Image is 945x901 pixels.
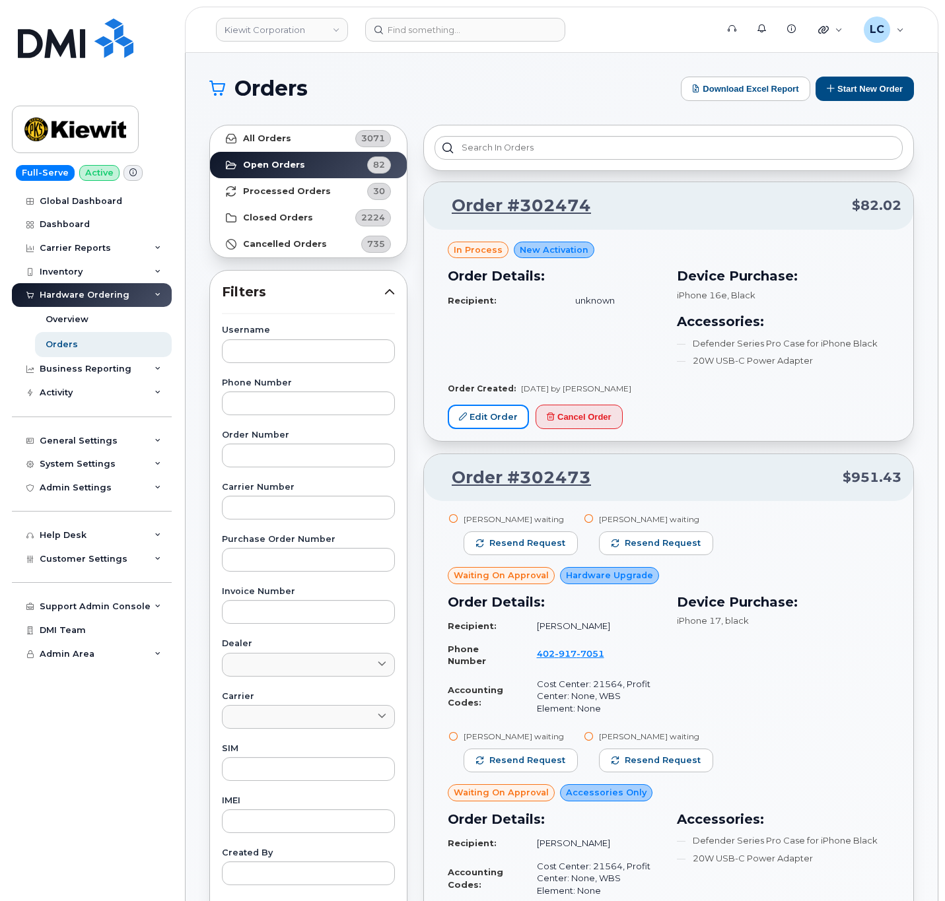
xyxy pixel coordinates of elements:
[448,405,529,429] a: Edit Order
[222,745,395,753] label: SIM
[599,514,713,525] div: [PERSON_NAME] waiting
[577,648,604,659] span: 7051
[222,797,395,805] label: IMEI
[243,160,305,170] strong: Open Orders
[537,648,604,659] span: 402
[489,754,565,766] span: Resend request
[677,615,721,626] span: iPhone 17
[721,615,749,626] span: , black
[464,514,578,525] div: [PERSON_NAME] waiting
[210,205,407,231] a: Closed Orders2224
[448,295,497,306] strong: Recipient:
[625,537,701,549] span: Resend request
[454,244,503,256] span: in process
[525,832,661,855] td: [PERSON_NAME]
[677,337,890,350] li: Defender Series Pro Case for iPhone Black
[448,838,497,848] strong: Recipient:
[677,834,890,847] li: Defender Series Pro Case for iPhone Black
[367,238,385,250] span: 735
[464,531,578,555] button: Resend request
[243,133,291,144] strong: All Orders
[852,196,901,215] span: $82.02
[448,644,486,667] strong: Phone Number
[599,749,713,772] button: Resend request
[454,786,549,799] span: Waiting On Approval
[525,673,661,720] td: Cost Center: 21564, Profit Center: None, WBS Element: None
[222,283,384,302] span: Filters
[521,384,631,393] span: [DATE] by [PERSON_NAME]
[888,844,935,891] iframe: Messenger Launcher
[448,684,503,708] strong: Accounting Codes:
[677,809,890,829] h3: Accessories:
[464,749,578,772] button: Resend request
[243,239,327,250] strong: Cancelled Orders
[677,266,890,286] h3: Device Purchase:
[536,405,623,429] button: Cancel Order
[361,132,385,145] span: 3071
[566,786,647,799] span: Accessories Only
[448,809,661,829] h3: Order Details:
[681,77,810,101] button: Download Excel Report
[489,537,565,549] span: Resend request
[448,592,661,612] h3: Order Details:
[448,620,497,631] strong: Recipient:
[373,158,385,171] span: 82
[435,136,903,160] input: Search in orders
[625,754,701,766] span: Resend request
[448,384,516,393] strong: Order Created:
[222,849,395,857] label: Created By
[454,569,549,582] span: Waiting On Approval
[243,213,313,223] strong: Closed Orders
[222,535,395,544] label: Purchase Order Number
[210,178,407,205] a: Processed Orders30
[677,312,890,331] h3: Accessories:
[222,379,395,387] label: Phone Number
[373,185,385,197] span: 30
[566,569,653,582] span: Hardware Upgrade
[677,290,727,300] span: iPhone 16e
[677,852,890,865] li: 20W USB-C Power Adapter
[537,648,620,659] a: 4029177051
[520,244,588,256] span: New Activation
[222,692,395,701] label: Carrier
[816,77,914,101] button: Start New Order
[234,79,308,98] span: Orders
[464,731,578,742] div: [PERSON_NAME] waiting
[563,289,661,312] td: unknown
[727,290,755,300] span: , Black
[436,194,591,218] a: Order #302474
[222,640,395,648] label: Dealer
[555,648,577,659] span: 917
[210,125,407,152] a: All Orders3071
[222,483,395,492] label: Carrier Number
[677,592,890,612] h3: Device Purchase:
[210,152,407,178] a: Open Orders82
[222,587,395,596] label: Invoice Number
[243,186,331,197] strong: Processed Orders
[843,468,901,487] span: $951.43
[361,211,385,224] span: 2224
[222,326,395,335] label: Username
[448,266,661,286] h3: Order Details:
[222,431,395,440] label: Order Number
[210,231,407,257] a: Cancelled Orders735
[436,466,591,490] a: Order #302473
[677,354,890,367] li: 20W USB-C Power Adapter
[599,731,713,742] div: [PERSON_NAME] waiting
[599,531,713,555] button: Resend request
[525,615,661,638] td: [PERSON_NAME]
[448,867,503,890] strong: Accounting Codes:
